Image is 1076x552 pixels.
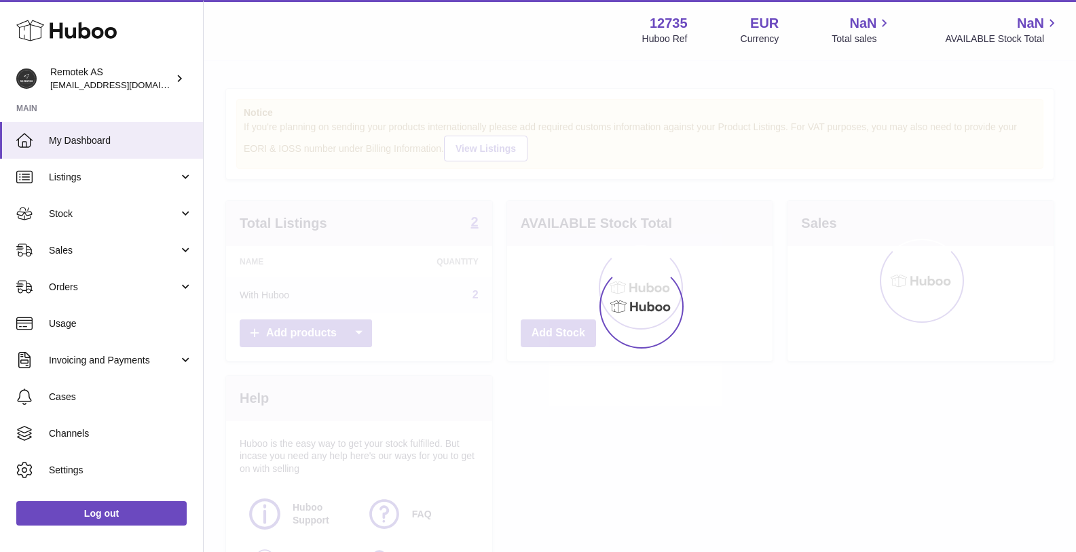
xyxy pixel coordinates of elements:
strong: EUR [750,14,779,33]
div: Huboo Ref [642,33,688,45]
a: Log out [16,501,187,526]
span: Sales [49,244,179,257]
div: Remotek AS [50,66,172,92]
span: Usage [49,317,193,330]
span: Total sales [832,33,892,45]
span: NaN [849,14,876,33]
span: Channels [49,427,193,440]
div: Currency [741,33,779,45]
img: dag@remotek.no [16,68,37,89]
strong: 12735 [650,14,688,33]
span: [EMAIL_ADDRESS][DOMAIN_NAME] [50,79,200,90]
span: NaN [1017,14,1044,33]
span: Stock [49,208,179,220]
span: Orders [49,281,179,294]
span: Settings [49,464,193,477]
span: My Dashboard [49,134,193,147]
a: NaN Total sales [832,14,892,45]
span: Listings [49,171,179,184]
span: Cases [49,391,193,403]
a: NaN AVAILABLE Stock Total [945,14,1060,45]
span: AVAILABLE Stock Total [945,33,1060,45]
span: Invoicing and Payments [49,354,179,367]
